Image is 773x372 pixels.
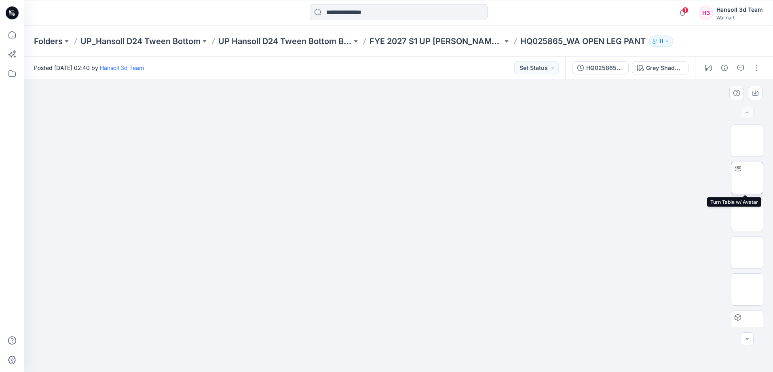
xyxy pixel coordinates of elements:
[572,61,629,74] button: HQ025865_ADM FC_WA OPEN LEG PANT
[718,61,731,74] button: Details
[649,36,673,47] button: 11
[520,36,646,47] p: HQ025865_WA OPEN LEG PANT
[370,36,503,47] a: FYE 2027 S1 UP [PERSON_NAME] BOTTOM
[80,36,201,47] a: UP_Hansoll D24 Tween Bottom
[586,63,623,72] div: HQ025865_ADM FC_WA OPEN LEG PANT
[682,7,689,13] span: 1
[716,5,763,15] div: Hansoll 3d Team
[632,61,689,74] button: Grey Shadow (Mineral Washing)
[34,63,144,72] span: Posted [DATE] 02:40 by
[716,15,763,21] div: Walmart
[659,37,663,46] p: 11
[699,6,713,20] div: H3
[646,63,683,72] div: Grey Shadow (Mineral Washing)
[34,36,63,47] a: Folders
[218,36,352,47] a: UP Hansoll D24 Tween Bottom Board
[100,64,144,71] a: Hansoll 3d Team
